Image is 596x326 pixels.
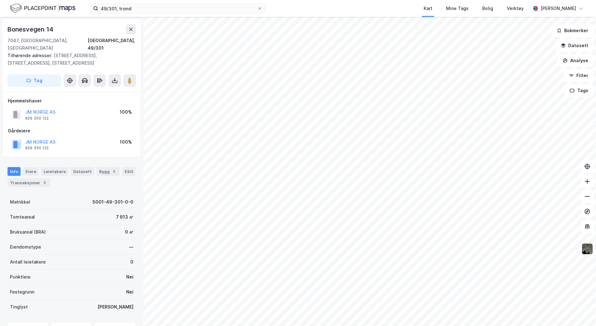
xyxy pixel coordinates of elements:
div: Hjemmelshaver [8,97,136,105]
div: — [129,243,133,251]
button: Tags [565,84,594,97]
div: Tinglyst [10,303,28,311]
div: 100% [120,108,132,116]
div: Bolig [482,5,493,12]
div: Kart [424,5,432,12]
button: Analyse [557,54,594,67]
div: 5 [111,168,117,175]
button: Datasett [555,39,594,52]
div: Verktøy [507,5,524,12]
div: 829 350 122 [25,146,49,151]
div: Nei [126,288,133,296]
div: Datasett [71,167,94,176]
button: Filter [564,69,594,82]
div: [PERSON_NAME] [541,5,576,12]
div: Bruksareal (BRA) [10,228,46,236]
div: Antall leietakere [10,258,46,266]
div: Gårdeiere [8,127,136,135]
input: Søk på adresse, matrikkel, gårdeiere, leietakere eller personer [98,4,257,13]
div: 100% [120,138,132,146]
div: 3 [41,180,48,186]
iframe: Chat Widget [565,296,596,326]
button: Tag [7,74,61,87]
span: Tilhørende adresser: [7,53,54,58]
div: ESG [122,167,136,176]
div: [GEOGRAPHIC_DATA], 49/301 [88,37,136,52]
div: [PERSON_NAME] [98,303,133,311]
div: 0 ㎡ [125,228,133,236]
div: Eiendomstype [10,243,41,251]
div: 5001-49-301-0-0 [93,198,133,206]
div: Mine Tags [446,5,469,12]
div: Info [7,167,21,176]
div: 0 [130,258,133,266]
div: 7047, [GEOGRAPHIC_DATA], [GEOGRAPHIC_DATA] [7,37,88,52]
div: Bygg [97,167,120,176]
div: Bonesvegen 14 [7,24,54,34]
div: Festegrunn [10,288,34,296]
div: Transaksjoner [7,178,50,187]
div: [STREET_ADDRESS], [STREET_ADDRESS], [STREET_ADDRESS] [7,52,131,67]
div: Nei [126,273,133,281]
div: 7 913 ㎡ [116,213,133,221]
div: Kontrollprogram for chat [565,296,596,326]
img: 9k= [581,243,593,255]
div: Matrikkel [10,198,30,206]
div: 829 350 122 [25,116,49,121]
div: Leietakere [41,167,68,176]
img: logo.f888ab2527a4732fd821a326f86c7f29.svg [10,3,75,14]
button: Bokmerker [551,24,594,37]
div: Tomteareal [10,213,35,221]
div: Eiere [23,167,39,176]
div: Punktleie [10,273,31,281]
